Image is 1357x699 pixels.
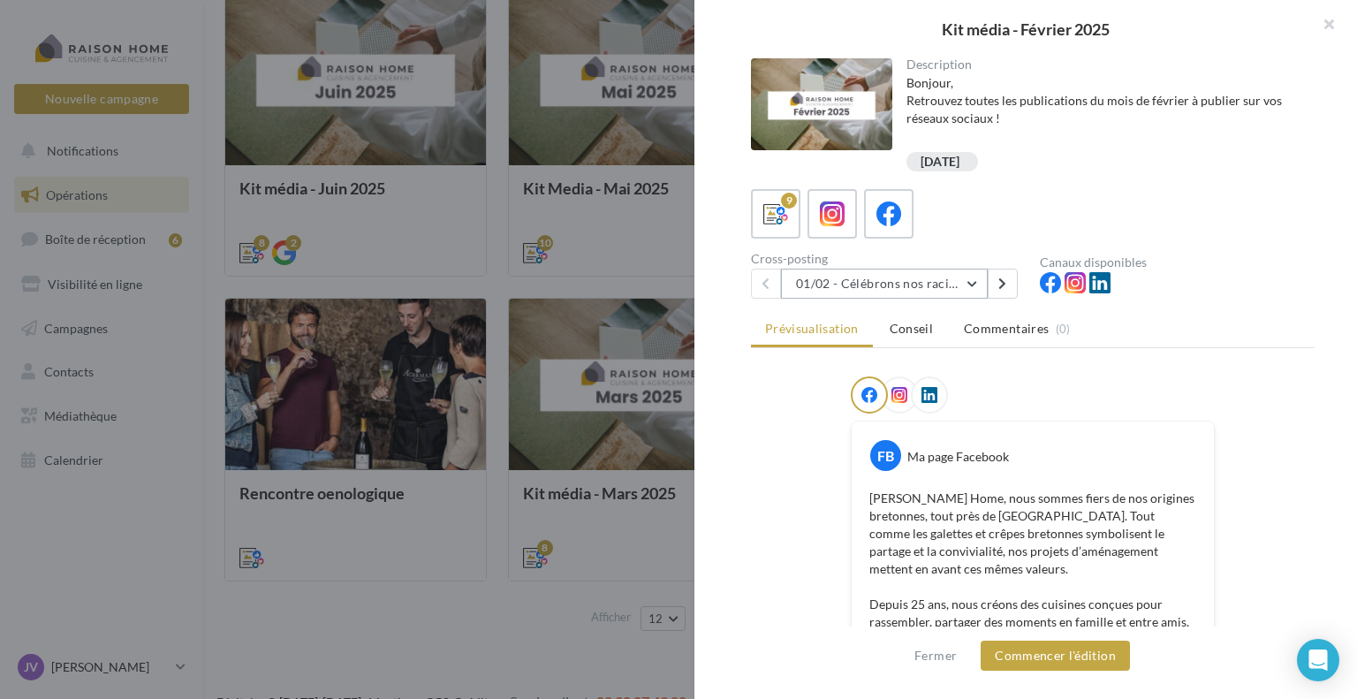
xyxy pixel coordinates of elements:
[907,448,1009,466] div: Ma page Facebook
[907,645,964,666] button: Fermer
[921,156,960,169] div: [DATE]
[781,193,797,209] div: 9
[906,58,1301,71] div: Description
[981,641,1130,671] button: Commencer l'édition
[723,21,1329,37] div: Kit média - Février 2025
[870,440,901,471] div: FB
[1297,639,1339,681] div: Open Intercom Messenger
[781,269,988,299] button: 01/02 - Célébrons nos racines bretonnes
[1056,322,1071,336] span: (0)
[964,320,1049,338] span: Commentaires
[906,74,1301,145] div: Bonjour, Retrouvez toutes les publications du mois de février à publier sur vos réseaux sociaux !
[1040,256,1315,269] div: Canaux disponibles
[890,321,933,336] span: Conseil
[751,253,1026,265] div: Cross-posting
